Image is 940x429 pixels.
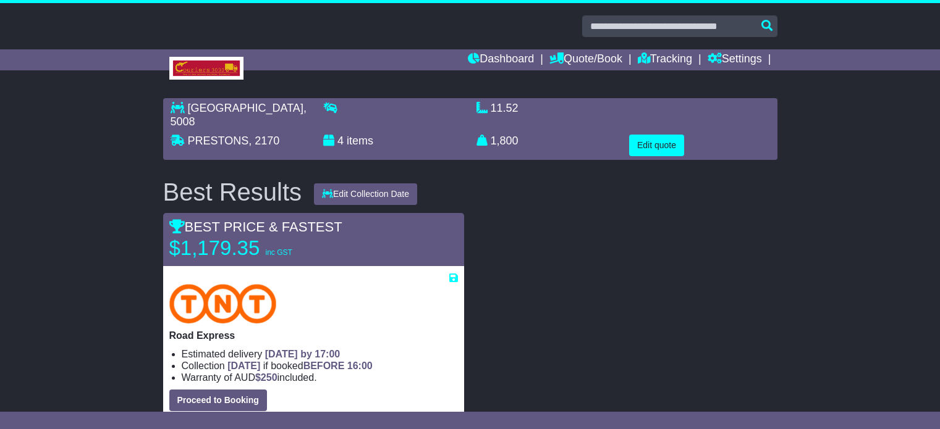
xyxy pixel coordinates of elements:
[265,248,292,257] span: inc GST
[468,49,534,70] a: Dashboard
[248,135,279,147] span: , 2170
[491,102,519,114] span: 11.52
[227,360,260,371] span: [DATE]
[708,49,762,70] a: Settings
[188,135,249,147] span: PRESTONS
[169,236,324,260] p: $1,179.35
[549,49,622,70] a: Quote/Book
[261,372,277,383] span: 250
[188,102,303,114] span: [GEOGRAPHIC_DATA]
[169,389,267,411] button: Proceed to Booking
[347,135,373,147] span: items
[171,102,307,128] span: , 5008
[314,183,417,205] button: Edit Collection Date
[169,284,277,323] img: TNT Domestic: Road Express
[227,360,372,371] span: if booked
[265,349,341,359] span: [DATE] by 17:00
[629,135,684,156] button: Edit quote
[169,330,458,341] p: Road Express
[491,135,519,147] span: 1,800
[347,360,373,371] span: 16:00
[303,360,345,371] span: BEFORE
[182,348,458,360] li: Estimated delivery
[337,135,344,147] span: 4
[169,219,342,235] span: BEST PRICE & FASTEST
[638,49,692,70] a: Tracking
[182,372,458,383] li: Warranty of AUD included.
[182,360,458,372] li: Collection
[157,178,308,206] div: Best Results
[255,372,277,383] span: $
